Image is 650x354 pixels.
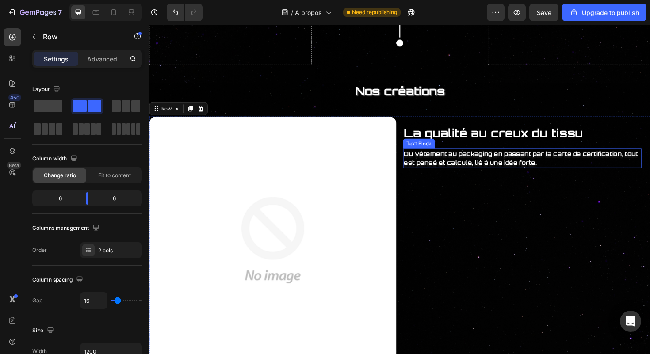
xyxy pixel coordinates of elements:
[32,274,85,286] div: Column spacing
[44,171,76,179] span: Change ratio
[32,297,42,305] div: Gap
[44,54,69,64] p: Settings
[4,4,66,21] button: 7
[570,8,639,17] div: Upgrade to publish
[149,25,650,354] iframe: Design area
[8,94,21,101] div: 450
[537,9,551,16] span: Save
[295,8,322,17] span: A propos
[167,4,203,21] div: Undo/Redo
[562,4,646,21] button: Upgrade to publish
[11,85,26,93] div: Row
[270,107,459,122] strong: La qualité au creux du tissu
[34,192,79,205] div: 6
[271,122,301,130] div: Text Block
[620,311,641,332] div: Open Intercom Messenger
[95,192,140,205] div: 6
[32,84,62,95] div: Layout
[98,171,131,179] span: Fit to content
[32,325,56,337] div: Size
[87,54,117,64] p: Advanced
[32,222,101,234] div: Columns management
[352,8,397,16] span: Need republishing
[32,246,47,254] div: Order
[269,131,521,152] div: Rich Text Editor. Editing area: main
[43,31,118,42] p: Row
[32,153,79,165] div: Column width
[529,4,558,21] button: Save
[270,133,518,150] strong: Du vêtement au packaging en passant par la carte de certification, tout est pensé et calculé, lié...
[9,61,521,79] h2: Nos créations
[80,293,107,308] input: Auto
[291,8,293,17] span: /
[7,162,21,169] div: Beta
[98,247,140,255] div: 2 cols
[58,7,62,18] p: 7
